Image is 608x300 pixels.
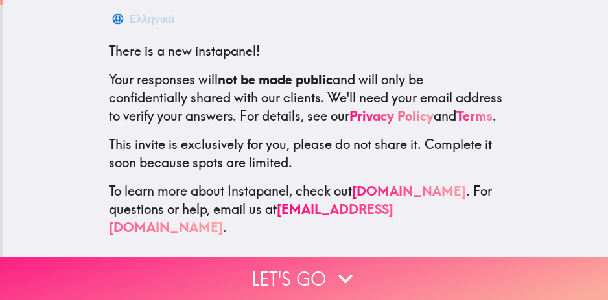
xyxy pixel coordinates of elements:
span: There is a new instapanel! [109,43,260,59]
a: Privacy Policy [349,108,434,124]
p: Your responses will and will only be confidentially shared with our clients. We'll need your emai... [109,71,503,125]
p: To learn more about Instapanel, check out . For questions or help, email us at . [109,182,503,237]
a: [EMAIL_ADDRESS][DOMAIN_NAME] [109,201,393,235]
button: Ελληνικά [109,6,180,32]
p: This invite is exclusively for you, please do not share it. Complete it soon because spots are li... [109,135,503,172]
a: [DOMAIN_NAME] [352,183,466,199]
div: Ελληνικά [130,10,175,28]
b: not be made public [218,71,333,87]
a: Terms [456,108,493,124]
